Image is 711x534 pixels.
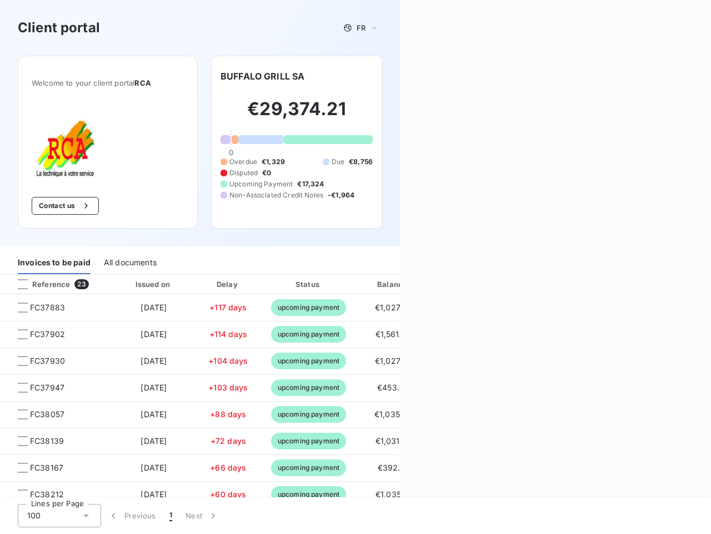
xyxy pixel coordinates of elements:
[116,279,192,290] div: Issued on
[18,18,100,38] h3: Client portal
[30,462,63,473] span: FC38167
[209,329,247,339] span: +114 days
[134,78,151,87] span: RCA
[104,251,157,274] div: All documents
[208,383,248,392] span: +103 days
[271,486,346,503] span: upcoming payment
[30,382,64,393] span: FC37947
[264,279,353,290] div: Status
[101,504,163,527] button: Previous
[262,157,285,167] span: €1,329
[141,303,167,312] span: [DATE]
[297,179,324,189] span: €17,324
[141,356,167,365] span: [DATE]
[211,436,246,446] span: +72 days
[229,148,233,157] span: 0
[30,489,64,500] span: FC38212
[271,433,346,449] span: upcoming payment
[271,299,346,316] span: upcoming payment
[141,463,167,472] span: [DATE]
[27,510,41,521] span: 100
[30,355,65,367] span: FC37930
[169,510,172,521] span: 1
[210,463,246,472] span: +66 days
[30,436,64,447] span: FC38139
[271,353,346,369] span: upcoming payment
[357,23,365,32] span: FR
[9,279,70,289] div: Reference
[378,463,409,472] span: €392.77
[210,409,246,419] span: +88 days
[374,409,412,419] span: €1,035.36
[271,459,346,476] span: upcoming payment
[32,197,99,215] button: Contact us
[229,179,293,189] span: Upcoming Payment
[229,168,258,178] span: Disputed
[229,190,323,200] span: Non-Associated Credit Notes
[221,70,304,83] h6: BUFFALO GRILL SA
[229,157,257,167] span: Overdue
[210,489,246,499] span: +60 days
[141,409,167,419] span: [DATE]
[377,383,409,392] span: €453.46
[18,251,91,274] div: Invoices to be paid
[141,383,167,392] span: [DATE]
[179,504,226,527] button: Next
[375,489,411,499] span: €1,035.12
[221,98,373,131] h2: €29,374.21
[271,406,346,423] span: upcoming payment
[30,329,65,340] span: FC37902
[197,279,260,290] div: Delay
[332,157,344,167] span: Due
[208,356,248,365] span: +104 days
[74,279,88,289] span: 23
[328,190,354,200] span: -€1,964
[141,436,167,446] span: [DATE]
[271,379,346,396] span: upcoming payment
[141,489,167,499] span: [DATE]
[375,356,412,365] span: €1,027.68
[375,329,412,339] span: €1,561.20
[30,409,64,420] span: FC38057
[349,157,373,167] span: €8,756
[209,303,247,312] span: +117 days
[375,436,412,446] span: €1,031.78
[32,78,184,87] span: Welcome to your client portal
[163,504,179,527] button: 1
[271,326,346,343] span: upcoming payment
[141,329,167,339] span: [DATE]
[375,303,412,312] span: €1,027.68
[262,168,271,178] span: €0
[32,114,103,179] img: Company logo
[30,302,65,313] span: FC37883
[357,279,429,290] div: Balance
